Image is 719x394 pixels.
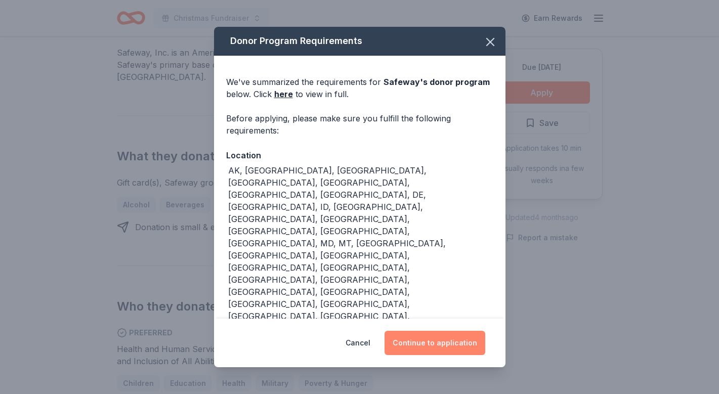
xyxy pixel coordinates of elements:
[214,27,505,56] div: Donor Program Requirements
[226,112,493,137] div: Before applying, please make sure you fulfill the following requirements:
[384,77,490,87] span: Safeway 's donor program
[226,76,493,100] div: We've summarized the requirements for below. Click to view in full.
[346,331,370,355] button: Cancel
[385,331,485,355] button: Continue to application
[274,88,293,100] a: here
[226,149,493,162] div: Location
[228,164,493,346] div: AK, [GEOGRAPHIC_DATA], [GEOGRAPHIC_DATA], [GEOGRAPHIC_DATA], [GEOGRAPHIC_DATA], [GEOGRAPHIC_DATA]...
